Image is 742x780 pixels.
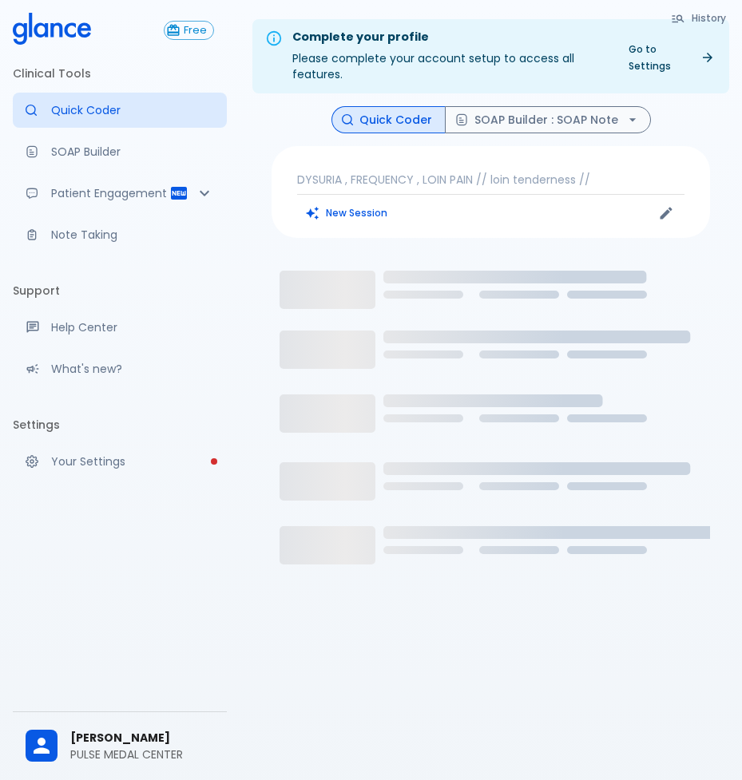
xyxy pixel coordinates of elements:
button: Edit [654,201,678,225]
button: Clears all inputs and results. [297,201,397,224]
div: [PERSON_NAME]PULSE MEDAL CENTER [13,719,227,774]
p: Note Taking [51,227,214,243]
a: Advanced note-taking [13,217,227,252]
a: Please complete account setup [13,444,227,479]
p: SOAP Builder [51,144,214,160]
p: What's new? [51,361,214,377]
a: Click to view or change your subscription [164,21,227,40]
a: Get help from our support team [13,310,227,345]
a: Go to Settings [619,38,723,77]
p: Help Center [51,319,214,335]
p: PULSE MEDAL CENTER [70,746,214,762]
a: Moramiz: Find ICD10AM codes instantly [13,93,227,128]
p: Your Settings [51,453,214,469]
p: Quick Coder [51,102,214,118]
a: Docugen: Compose a clinical documentation in seconds [13,134,227,169]
p: DYSURIA , FREQUENCY , LOIN PAIN // loin tenderness // [297,172,684,188]
div: Complete your profile [292,29,606,46]
div: Please complete your account setup to access all features. [292,24,606,89]
span: Free [177,25,213,37]
div: Patient Reports & Referrals [13,176,227,211]
button: SOAP Builder : SOAP Note [445,106,651,134]
li: Clinical Tools [13,54,227,93]
span: [PERSON_NAME] [70,730,214,746]
li: Support [13,271,227,310]
button: Free [164,21,214,40]
div: Recent updates and feature releases [13,351,227,386]
p: Patient Engagement [51,185,169,201]
li: Settings [13,406,227,444]
button: Quick Coder [331,106,446,134]
button: History [663,6,736,30]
